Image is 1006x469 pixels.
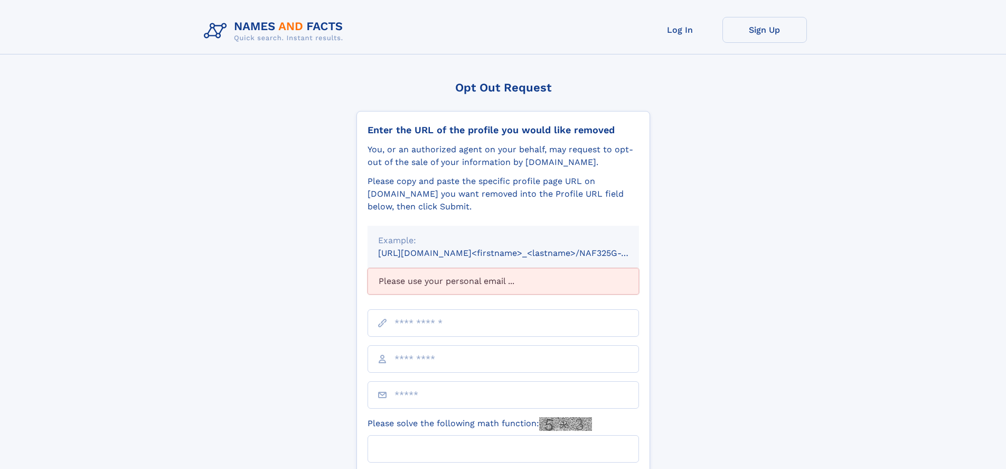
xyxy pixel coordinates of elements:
a: Sign Up [722,17,807,43]
div: Please copy and paste the specific profile page URL on [DOMAIN_NAME] you want removed into the Pr... [368,175,639,213]
div: Opt Out Request [356,81,650,94]
label: Please solve the following math function: [368,417,592,431]
div: You, or an authorized agent on your behalf, may request to opt-out of the sale of your informatio... [368,143,639,169]
img: Logo Names and Facts [200,17,352,45]
a: Log In [638,17,722,43]
div: Example: [378,234,628,247]
small: [URL][DOMAIN_NAME]<firstname>_<lastname>/NAF325G-xxxxxxxx [378,248,659,258]
div: Enter the URL of the profile you would like removed [368,124,639,136]
div: Please use your personal email ... [368,268,639,295]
